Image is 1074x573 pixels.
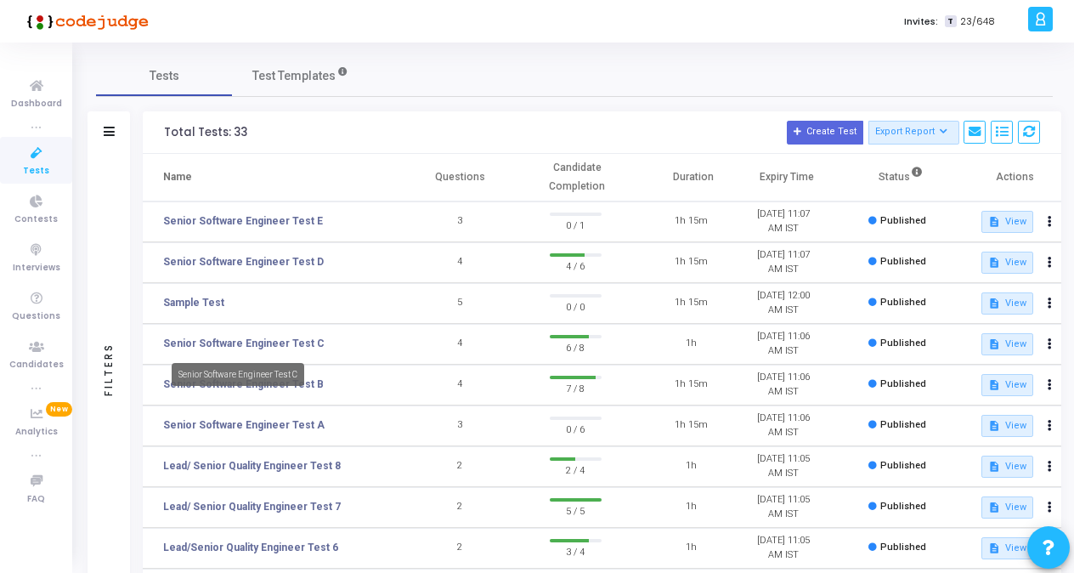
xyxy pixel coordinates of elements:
td: [DATE] 11:06 AM IST [738,365,830,406]
span: T [945,15,956,28]
span: Questions [12,309,60,324]
td: 1h 15m [645,406,738,446]
td: [DATE] 11:06 AM IST [738,324,830,365]
td: [DATE] 11:05 AM IST [738,487,830,528]
button: View [981,456,1033,478]
button: Create Test [787,121,863,145]
td: 2 [414,487,506,528]
mat-icon: description [988,379,1000,391]
td: 4 [414,324,506,365]
span: Contests [14,213,58,227]
img: logo [21,4,149,38]
span: 23/648 [960,14,995,29]
span: 3 / 4 [550,542,602,559]
mat-icon: description [988,542,1000,554]
button: View [981,496,1033,519]
span: Dashboard [11,97,62,111]
span: Published [880,419,926,430]
span: 0 / 1 [550,216,602,233]
span: 2 / 4 [550,461,602,478]
button: View [981,211,1033,233]
span: 5 / 5 [550,502,602,519]
a: Lead/Senior Quality Engineer Test 6 [163,540,338,555]
div: Senior Software Engineer Test C [172,363,304,386]
a: Senior Software Engineer Test C [163,336,325,351]
td: 1h [645,528,738,569]
mat-icon: description [988,298,1000,309]
th: Questions [414,154,507,201]
label: Invites: [904,14,938,29]
span: Published [880,215,926,226]
button: View [981,537,1033,559]
a: Lead/ Senior Quality Engineer Test 8 [163,458,341,474]
span: New [46,402,72,417]
td: [DATE] 12:00 AM IST [738,283,830,324]
div: Filters [101,275,116,462]
td: 4 [414,365,506,406]
td: 1h 15m [645,242,738,283]
mat-icon: description [988,502,1000,513]
td: 2 [414,446,506,487]
div: Total Tests: 33 [164,126,247,139]
span: Analytics [15,425,58,440]
span: FAQ [27,492,45,507]
td: [DATE] 11:06 AM IST [738,406,830,446]
td: [DATE] 11:05 AM IST [738,446,830,487]
button: View [981,252,1033,274]
span: Published [880,297,926,308]
a: Senior Software Engineer Test E [163,213,323,229]
th: Actions [968,154,1061,201]
button: View [981,415,1033,437]
th: Candidate Completion [507,154,647,201]
button: Export Report [868,121,959,145]
td: 2 [414,528,506,569]
a: Senior Software Engineer Test A [163,417,325,433]
span: Published [880,460,926,471]
span: 0 / 6 [550,420,602,437]
a: Lead/ Senior Quality Engineer Test 7 [163,499,341,514]
a: Senior Software Engineer Test D [163,254,324,269]
span: 7 / 8 [550,379,602,396]
button: View [981,333,1033,355]
span: Candidates [9,358,64,372]
button: View [981,374,1033,396]
td: 3 [414,406,506,446]
mat-icon: description [988,216,1000,228]
td: 4 [414,242,506,283]
td: [DATE] 11:05 AM IST [738,528,830,569]
td: 5 [414,283,506,324]
th: Name [143,154,414,201]
td: 3 [414,201,506,242]
span: Published [880,542,926,553]
span: Published [880,338,926,349]
span: Test Templates [252,67,336,85]
span: Tests [150,67,179,85]
span: 0 / 0 [550,298,602,315]
button: View [981,292,1033,315]
td: [DATE] 11:07 AM IST [738,201,830,242]
td: 1h 15m [645,201,738,242]
span: 6 / 8 [550,338,602,355]
td: 1h [645,324,738,365]
mat-icon: description [988,338,1000,350]
th: Status [834,154,968,201]
mat-icon: description [988,420,1000,432]
td: [DATE] 11:07 AM IST [738,242,830,283]
span: Published [880,501,926,512]
span: Published [880,378,926,389]
span: Interviews [13,261,60,275]
span: Tests [23,164,49,179]
td: 1h 15m [645,283,738,324]
mat-icon: description [988,461,1000,473]
span: 4 / 6 [550,257,602,274]
span: Published [880,256,926,267]
a: Sample Test [163,295,224,310]
td: 1h 15m [645,365,738,406]
th: Expiry Time [740,154,834,201]
td: 1h [645,487,738,528]
td: 1h [645,446,738,487]
th: Duration [647,154,740,201]
mat-icon: description [988,257,1000,269]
